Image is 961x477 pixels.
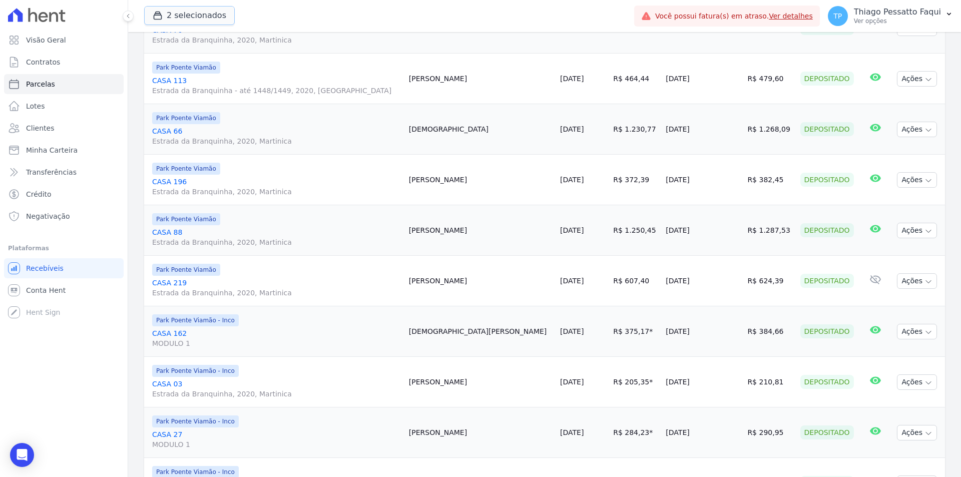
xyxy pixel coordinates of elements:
a: [DATE] [560,327,584,335]
div: Depositado [800,223,854,237]
span: Estrada da Branquinha, 2020, Martinica [152,237,401,247]
a: Transferências [4,162,124,182]
a: CASA 70Estrada da Branquinha, 2020, Martinica [152,25,401,45]
span: Visão Geral [26,35,66,45]
span: Estrada da Branquinha, 2020, Martinica [152,136,401,146]
span: Estrada da Branquinha, 2020, Martinica [152,389,401,399]
a: [DATE] [560,125,584,133]
span: TP [833,13,842,20]
a: CASA 113Estrada da Branquinha - até 1448/1449, 2020, [GEOGRAPHIC_DATA] [152,76,401,96]
a: CASA 03Estrada da Branquinha, 2020, Martinica [152,379,401,399]
span: Park Poente Viamão [152,213,220,225]
a: Clientes [4,118,124,138]
span: Estrada da Branquinha, 2020, Martinica [152,35,401,45]
a: [DATE] [560,226,584,234]
a: CASA 162MODULO 1 [152,328,401,348]
button: Ações [897,122,937,137]
span: Minha Carteira [26,145,78,155]
a: Visão Geral [4,30,124,50]
span: Park Poente Viamão - Inco [152,314,239,326]
a: Crédito [4,184,124,204]
span: Estrada da Branquinha, 2020, Martinica [152,187,401,197]
a: [DATE] [560,176,584,184]
td: [DATE] [662,407,743,458]
span: Park Poente Viamão - Inco [152,415,239,427]
td: [PERSON_NAME] [405,357,556,407]
button: Ações [897,273,937,289]
div: Depositado [800,425,854,439]
div: Depositado [800,324,854,338]
span: MODULO 1 [152,439,401,449]
div: Plataformas [8,242,120,254]
td: [DATE] [662,306,743,357]
td: [DATE] [662,357,743,407]
a: [DATE] [560,75,584,83]
a: [DATE] [560,277,584,285]
a: Recebíveis [4,258,124,278]
a: [DATE] [560,428,584,436]
td: [PERSON_NAME] [405,205,556,256]
p: Thiago Pessatto Faqui [854,7,941,17]
td: [DEMOGRAPHIC_DATA][PERSON_NAME] [405,306,556,357]
a: [DATE] [560,378,584,386]
td: [DEMOGRAPHIC_DATA] [405,104,556,155]
a: Conta Hent [4,280,124,300]
td: [DATE] [662,54,743,104]
a: Lotes [4,96,124,116]
td: [PERSON_NAME] [405,155,556,205]
span: Park Poente Viamão [152,112,220,124]
span: Lotes [26,101,45,111]
button: Ações [897,172,937,188]
span: Contratos [26,57,60,67]
span: Park Poente Viamão - Inco [152,365,239,377]
td: R$ 624,39 [743,256,796,306]
td: R$ 375,17 [609,306,662,357]
td: [DATE] [662,205,743,256]
div: Depositado [800,173,854,187]
a: Parcelas [4,74,124,94]
span: Park Poente Viamão [152,163,220,175]
a: CASA 66Estrada da Branquinha, 2020, Martinica [152,126,401,146]
td: R$ 464,44 [609,54,662,104]
button: Ações [897,374,937,390]
span: Park Poente Viamão [152,264,220,276]
a: CASA 27MODULO 1 [152,429,401,449]
div: Open Intercom Messenger [10,443,34,467]
td: [DATE] [662,104,743,155]
td: [PERSON_NAME] [405,54,556,104]
td: R$ 205,35 [609,357,662,407]
span: Recebíveis [26,263,64,273]
button: Ações [897,324,937,339]
a: Minha Carteira [4,140,124,160]
td: R$ 284,23 [609,407,662,458]
span: Estrada da Branquinha, 2020, Martinica [152,288,401,298]
span: Parcelas [26,79,55,89]
a: Contratos [4,52,124,72]
span: Estrada da Branquinha - até 1448/1449, 2020, [GEOGRAPHIC_DATA] [152,86,401,96]
td: R$ 210,81 [743,357,796,407]
a: CASA 219Estrada da Branquinha, 2020, Martinica [152,278,401,298]
button: 2 selecionados [144,6,235,25]
td: R$ 479,60 [743,54,796,104]
div: Depositado [800,375,854,389]
td: [DATE] [662,256,743,306]
div: Depositado [800,72,854,86]
div: Depositado [800,274,854,288]
span: Você possui fatura(s) em atraso. [655,11,813,22]
a: CASA 196Estrada da Branquinha, 2020, Martinica [152,177,401,197]
button: Ações [897,223,937,238]
td: R$ 384,66 [743,306,796,357]
td: R$ 1.250,45 [609,205,662,256]
a: Negativação [4,206,124,226]
td: R$ 1.230,77 [609,104,662,155]
span: Clientes [26,123,54,133]
td: [DATE] [662,155,743,205]
td: R$ 1.268,09 [743,104,796,155]
td: R$ 607,40 [609,256,662,306]
td: R$ 290,95 [743,407,796,458]
span: MODULO 1 [152,338,401,348]
span: Park Poente Viamão [152,62,220,74]
a: CASA 88Estrada da Branquinha, 2020, Martinica [152,227,401,247]
td: R$ 1.287,53 [743,205,796,256]
span: Conta Hent [26,285,66,295]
